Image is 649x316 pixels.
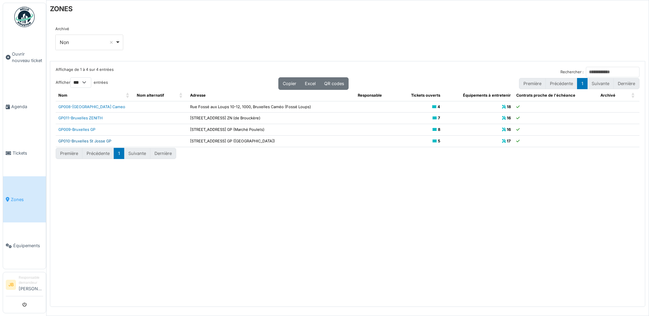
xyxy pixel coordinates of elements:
[187,124,355,136] td: [STREET_ADDRESS] GP (Marché Poulets)
[560,69,583,75] label: Rechercher :
[358,93,382,98] span: Responsable
[577,78,588,89] button: 1
[305,81,316,86] span: Excel
[19,275,43,285] div: Responsable demandeur
[58,127,95,132] a: GP009-Bruxelles GP
[13,242,43,249] span: Équipements
[58,139,111,143] a: GP010-Bruxelles St Josse GP
[438,104,440,109] b: 4
[56,67,114,77] div: Affichage de 1 à 4 sur 4 entrées
[187,101,355,113] td: Rue Fossé aux Loups 10-12, 1000, Bruxelles Caméo (Fossé Loups)
[58,116,103,120] a: GP011-Bruxelles ZENITH
[463,93,511,98] span: Équipements à entretenir
[3,84,46,130] a: Agenda
[19,275,43,295] li: [PERSON_NAME]
[519,78,639,89] nav: pagination
[278,77,301,90] button: Copier
[6,280,16,290] li: JB
[516,93,575,98] span: Contrats proche de l'échéance
[11,196,43,203] span: Zones
[320,77,349,90] button: QR codes
[507,116,511,120] b: 16
[13,150,43,156] span: Tickets
[6,275,43,296] a: JB Responsable demandeur[PERSON_NAME]
[3,222,46,269] a: Équipements
[283,81,296,86] span: Copier
[60,39,115,46] div: Non
[11,103,43,110] span: Agenda
[58,93,67,98] span: Nom
[58,104,125,109] a: GP008-[GEOGRAPHIC_DATA] Cameo
[438,116,440,120] b: 7
[631,90,635,101] span: Archivé: Activate to sort
[50,5,73,13] h6: ZONES
[507,104,511,109] b: 18
[324,81,344,86] span: QR codes
[126,90,130,101] span: Nom: Activate to sort
[187,113,355,124] td: [STREET_ADDRESS] ZN (de Brouckère)
[14,7,35,27] img: Badge_color-CXgf-gQk.svg
[438,127,440,132] b: 8
[12,51,43,64] span: Ouvrir nouveau ticket
[411,93,440,98] span: Tickets ouverts
[179,90,183,101] span: Nom alternatif: Activate to sort
[114,148,124,159] button: 1
[190,93,206,98] span: Adresse
[3,31,46,84] a: Ouvrir nouveau ticket
[108,39,115,46] button: Remove item: 'false'
[56,77,108,88] label: Afficher entrées
[55,26,69,32] label: Archivé
[3,176,46,223] a: Zones
[507,139,511,143] b: 17
[300,77,320,90] button: Excel
[187,135,355,147] td: [STREET_ADDRESS] GP ([GEOGRAPHIC_DATA])
[507,127,511,132] b: 16
[70,77,91,88] select: Afficherentrées
[3,130,46,176] a: Tickets
[137,93,164,98] span: Nom alternatif
[438,139,440,143] b: 5
[600,93,615,98] span: Archivé
[56,148,176,159] nav: pagination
